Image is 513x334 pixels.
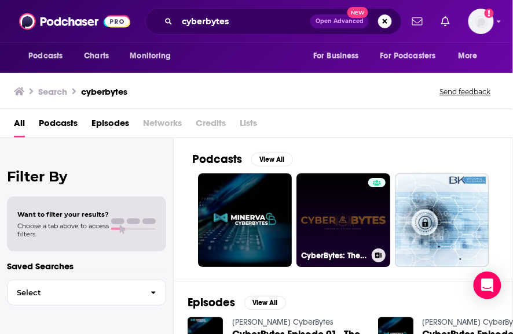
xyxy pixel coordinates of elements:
svg: Add a profile image [485,9,494,18]
button: Select [7,280,166,306]
button: Open AdvancedNew [310,14,369,28]
button: Send feedback [437,87,494,97]
a: Podcasts [39,114,78,138]
button: View All [251,153,293,166]
span: Monitoring [130,48,171,64]
a: Show notifications dropdown [408,12,427,31]
span: More [459,48,478,64]
p: Saved Searches [7,261,166,272]
a: Episodes [91,114,129,138]
span: Credits [196,114,226,138]
h2: Episodes [188,295,235,310]
a: Charts [76,45,116,67]
h3: Search [38,86,67,97]
a: Minerva CyberBytes [232,317,334,327]
span: Open Advanced [316,18,364,24]
button: open menu [122,45,186,67]
a: CyberBytes: The Podcast [296,173,390,267]
a: EpisodesView All [188,295,286,310]
span: New [347,7,368,18]
span: Charts [84,48,109,64]
span: For Podcasters [380,48,436,64]
button: open menu [450,45,493,67]
span: Want to filter your results? [17,210,109,218]
a: All [14,114,25,138]
div: Search podcasts, credits, & more... [145,8,402,35]
button: View All [244,296,286,310]
span: Podcasts [28,48,63,64]
span: Select [8,289,141,296]
h3: cyberbytes [81,86,127,97]
h2: Podcasts [192,152,242,166]
img: User Profile [468,9,494,34]
span: Lists [240,114,257,138]
button: open menu [20,45,78,67]
div: Open Intercom Messenger [474,272,501,299]
h3: CyberBytes: The Podcast [301,251,367,261]
span: Choose a tab above to access filters. [17,222,109,238]
span: For Business [313,48,359,64]
a: PodcastsView All [192,152,293,166]
button: Show profile menu [468,9,494,34]
span: Networks [143,114,182,138]
h2: Filter By [7,168,166,185]
img: Podchaser - Follow, Share and Rate Podcasts [19,10,130,32]
button: open menu [305,45,373,67]
a: Show notifications dropdown [437,12,455,31]
span: Logged in as Shift_2 [468,9,494,34]
button: open menu [373,45,453,67]
input: Search podcasts, credits, & more... [177,12,310,31]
